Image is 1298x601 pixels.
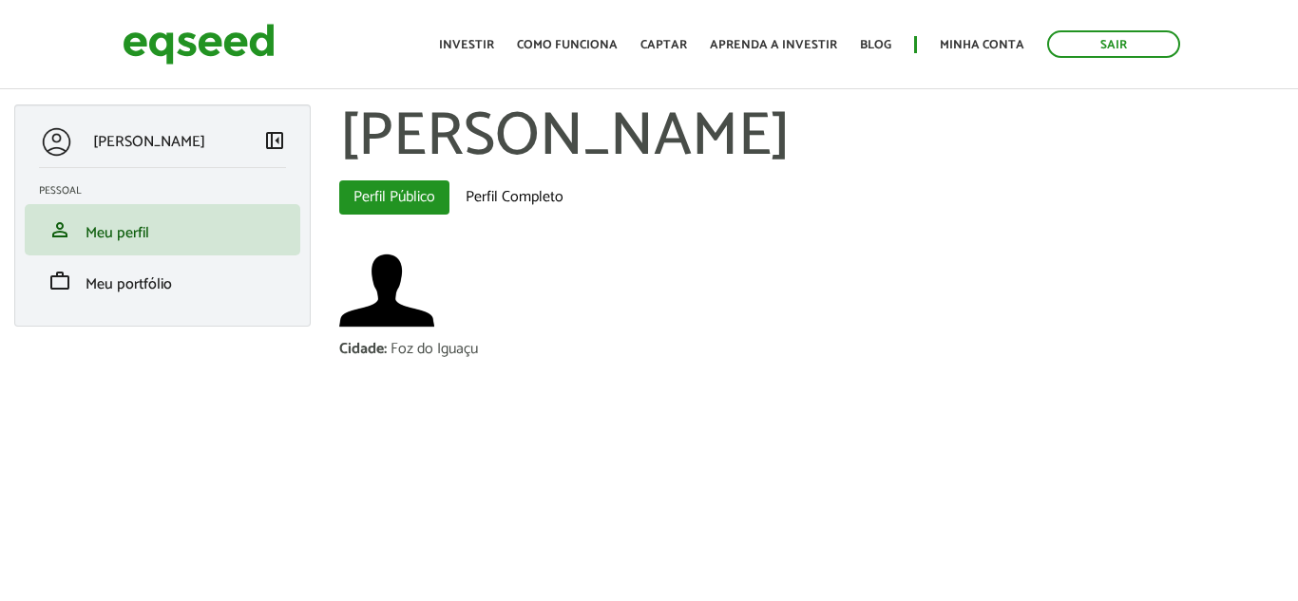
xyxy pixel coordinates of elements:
[339,243,434,338] img: Foto de WELLINGTON RONALDO DE AQUINO
[39,218,286,241] a: personMeu perfil
[93,133,205,151] p: [PERSON_NAME]
[1047,30,1180,58] a: Sair
[86,220,149,246] span: Meu perfil
[48,218,71,241] span: person
[517,39,618,51] a: Como funciona
[86,272,172,297] span: Meu portfólio
[640,39,687,51] a: Captar
[263,129,286,152] span: left_panel_close
[860,39,891,51] a: Blog
[940,39,1024,51] a: Minha conta
[339,243,434,338] a: Ver perfil do usuário.
[451,180,578,215] a: Perfil Completo
[339,104,1285,171] h1: [PERSON_NAME]
[25,255,300,307] li: Meu portfólio
[39,185,300,197] h2: Pessoal
[339,342,391,357] div: Cidade
[263,129,286,156] a: Colapsar menu
[123,19,275,69] img: EqSeed
[48,270,71,292] span: work
[384,336,387,362] span: :
[39,270,286,292] a: workMeu portfólio
[25,204,300,255] li: Meu perfil
[391,342,478,357] div: Foz do Iguaçu
[439,39,494,51] a: Investir
[339,180,449,215] a: Perfil Público
[710,39,837,51] a: Aprenda a investir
